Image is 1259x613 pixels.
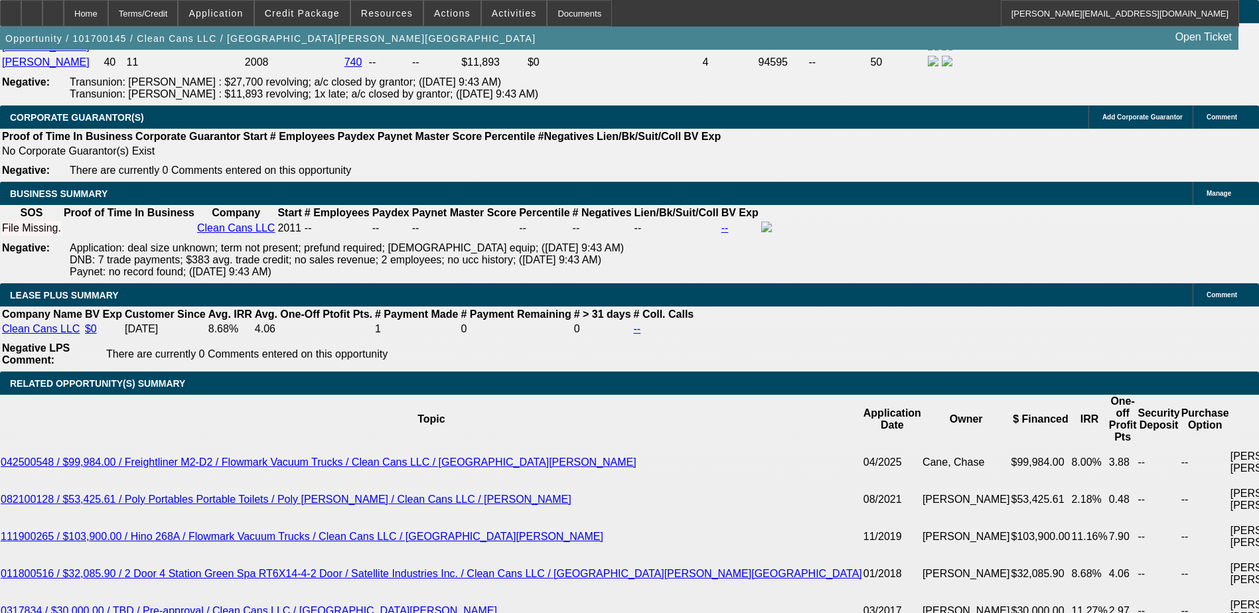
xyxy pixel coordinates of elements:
[5,33,536,44] span: Opportunity / 101700145 / Clean Cans LLC / [GEOGRAPHIC_DATA][PERSON_NAME][GEOGRAPHIC_DATA]
[1138,518,1181,555] td: --
[434,8,471,19] span: Actions
[179,1,253,26] button: Application
[70,266,271,277] span: Paynet: no record found; ([DATE] 9:43 AM)
[573,207,632,218] b: # Negatives
[1071,555,1108,592] td: 8.68%
[372,207,409,218] b: Paydex
[374,322,459,336] td: 1
[372,221,410,236] td: --
[1207,113,1237,121] span: Comment
[305,222,312,234] span: --
[412,222,516,234] div: --
[721,222,729,234] a: --
[863,518,922,555] td: 11/2019
[1181,481,1230,518] td: --
[721,207,759,218] b: BV Exp
[1108,555,1138,592] td: 4.06
[1108,518,1138,555] td: 7.90
[1138,481,1181,518] td: --
[10,378,185,389] span: RELATED OPPORTUNITY(S) SUMMARY
[573,222,632,234] div: --
[1071,444,1108,481] td: 8.00%
[63,206,195,220] th: Proof of Time In Business
[424,1,481,26] button: Actions
[254,322,373,336] td: 4.06
[70,254,601,265] span: DNB: 7 trade payments; $383 avg. trade credit; no sales revenue; 2 employees; no ucc history; ([D...
[1010,481,1071,518] td: $53,425.61
[70,242,624,253] span: Application: deal size unknown; term not present; prefund required; [DEMOGRAPHIC_DATA] equip; ([D...
[10,290,119,301] span: LEASE PLUS SUMMARY
[1010,555,1071,592] td: $32,085.90
[597,131,681,142] b: Lien/Bk/Suit/Coll
[1,531,603,542] a: 111900265 / $103,900.00 / Hino 268A / Flowmark Vacuum Trucks / Clean Cans LLC / [GEOGRAPHIC_DATA]...
[863,395,922,444] th: Application Date
[197,222,275,234] a: Clean Cans LLC
[484,131,535,142] b: Percentile
[702,55,756,70] td: 4
[106,348,388,360] span: There are currently 0 Comments entered on this opportunity
[338,131,375,142] b: Paydex
[70,88,538,100] span: Transunion: [PERSON_NAME] : $11,893 revolving; 1x late; a/c closed by grantor; ([DATE] 9:43 AM)
[634,221,719,236] td: --
[1,494,571,505] a: 082100128 / $53,425.61 / Poly Portables Portable Toilets / Poly [PERSON_NAME] / Clean Cans LLC / ...
[863,444,922,481] td: 04/2025
[460,322,571,336] td: 0
[863,555,922,592] td: 01/2018
[808,55,869,70] td: --
[1010,444,1071,481] td: $99,984.00
[255,308,372,320] b: Avg. One-Off Ptofit Pts.
[277,207,301,218] b: Start
[85,323,97,334] a: $0
[1138,555,1181,592] td: --
[461,55,526,70] td: $11,893
[344,56,362,68] a: 740
[2,323,80,334] a: Clean Cans LLC
[1108,395,1138,444] th: One-off Profit Pts
[928,56,938,66] img: facebook-icon.png
[375,308,458,320] b: # Payment Made
[1138,444,1181,481] td: --
[10,188,108,199] span: BUSINESS SUMMARY
[942,56,952,66] img: linkedin-icon.png
[1,206,62,220] th: SOS
[574,308,631,320] b: # > 31 days
[103,55,124,70] td: 40
[863,481,922,518] td: 08/2021
[2,342,70,366] b: Negative LPS Comment:
[1010,395,1071,444] th: $ Financed
[1,456,636,468] a: 042500548 / $99,984.00 / Freightliner M2-D2 / Flowmark Vacuum Trucks / Clean Cans LLC / [GEOGRAPH...
[2,308,82,320] b: Company Name
[245,56,269,68] span: 2008
[538,131,595,142] b: #Negatives
[2,222,61,234] div: File Missing.
[243,131,267,142] b: Start
[1071,481,1108,518] td: 2.18%
[634,323,641,334] a: --
[125,308,206,320] b: Customer Since
[212,207,260,218] b: Company
[1010,518,1071,555] td: $103,900.00
[519,207,569,218] b: Percentile
[573,322,632,336] td: 0
[351,1,423,26] button: Resources
[255,1,350,26] button: Credit Package
[1207,291,1237,299] span: Comment
[527,55,701,70] td: $0
[124,322,206,336] td: [DATE]
[265,8,340,19] span: Credit Package
[922,395,1011,444] th: Owner
[482,1,547,26] button: Activities
[208,322,253,336] td: 8.68%
[684,131,721,142] b: BV Exp
[869,55,926,70] td: 50
[270,131,335,142] b: # Employees
[1071,518,1108,555] td: 11.16%
[378,131,482,142] b: Paynet Master Score
[1,568,862,579] a: 011800516 / $32,085.90 / 2 Door 4 Station Green Spa RT6X14-4-2 Door / Satellite Industries Inc. /...
[1181,444,1230,481] td: --
[758,55,807,70] td: 94595
[922,444,1011,481] td: Cane, Chase
[2,76,50,88] b: Negative:
[70,76,501,88] span: Transunion: [PERSON_NAME] : $27,700 revolving; a/c closed by grantor; ([DATE] 9:43 AM)
[922,555,1011,592] td: [PERSON_NAME]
